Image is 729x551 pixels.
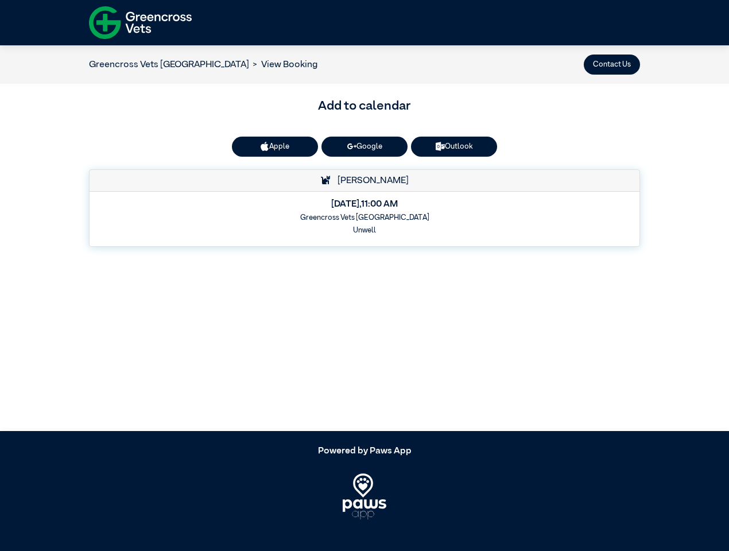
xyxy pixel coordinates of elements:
span: [PERSON_NAME] [332,176,409,185]
h6: Greencross Vets [GEOGRAPHIC_DATA] [97,214,632,222]
img: f-logo [89,3,192,42]
h5: [DATE] , 11:00 AM [97,199,632,210]
h6: Unwell [97,226,632,235]
a: Google [321,137,408,157]
img: PawsApp [343,474,387,519]
h5: Powered by Paws App [89,446,640,457]
nav: breadcrumb [89,58,317,72]
a: Greencross Vets [GEOGRAPHIC_DATA] [89,60,249,69]
h3: Add to calendar [89,97,640,117]
a: Outlook [411,137,497,157]
li: View Booking [249,58,317,72]
button: Apple [232,137,318,157]
button: Contact Us [584,55,640,75]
